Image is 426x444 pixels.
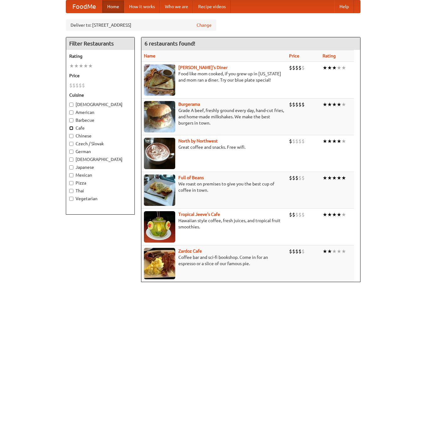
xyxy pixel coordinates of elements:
[144,64,175,96] img: sallys.jpg
[341,64,346,71] li: ★
[69,110,73,115] input: American
[323,211,327,218] li: ★
[66,0,102,13] a: FoodMe
[144,53,155,58] a: Name
[79,62,83,69] li: ★
[69,82,72,89] li: $
[337,138,341,145] li: ★
[69,141,131,147] label: Czech / Slovak
[160,0,193,13] a: Who we are
[79,82,82,89] li: $
[295,64,298,71] li: $
[295,101,298,108] li: $
[332,101,337,108] li: ★
[323,53,336,58] a: Rating
[292,64,295,71] li: $
[66,37,134,50] h4: Filter Restaurants
[144,144,284,150] p: Great coffee and snacks. Free wifi.
[76,82,79,89] li: $
[298,101,302,108] li: $
[295,248,298,255] li: $
[323,138,327,145] li: ★
[144,248,175,279] img: zardoz.jpg
[302,101,305,108] li: $
[69,189,73,193] input: Thai
[178,102,200,107] a: Burgerama
[69,197,73,201] input: Vegetarian
[144,101,175,132] img: burgerama.jpg
[69,62,74,69] li: ★
[323,64,327,71] li: ★
[124,0,160,13] a: How it works
[69,180,131,186] label: Pizza
[69,172,131,178] label: Mexican
[298,174,302,181] li: $
[178,212,220,217] a: Tropical Jeeve's Cafe
[289,211,292,218] li: $
[144,217,284,230] p: Hawaiian style coffee, fresh juices, and tropical fruit smoothies.
[69,109,131,115] label: American
[327,64,332,71] li: ★
[332,64,337,71] li: ★
[69,126,73,130] input: Cafe
[292,101,295,108] li: $
[69,181,73,185] input: Pizza
[341,211,346,218] li: ★
[337,101,341,108] li: ★
[298,64,302,71] li: $
[289,64,292,71] li: $
[69,165,73,169] input: Japanese
[69,133,131,139] label: Chinese
[323,174,327,181] li: ★
[332,174,337,181] li: ★
[341,101,346,108] li: ★
[334,0,354,13] a: Help
[69,92,131,98] h5: Cuisine
[144,71,284,83] p: Food like mom cooked, if you grew up in [US_STATE] and mom ran a diner. Try our blue plate special!
[69,117,131,123] label: Barbecue
[289,53,299,58] a: Price
[327,248,332,255] li: ★
[144,211,175,243] img: jeeves.jpg
[69,188,131,194] label: Thai
[292,248,295,255] li: $
[295,211,298,218] li: $
[102,0,124,13] a: Home
[298,211,302,218] li: $
[332,211,337,218] li: ★
[82,82,85,89] li: $
[69,103,73,107] input: [DEMOGRAPHIC_DATA]
[302,211,305,218] li: $
[292,174,295,181] li: $
[298,248,302,255] li: $
[341,174,346,181] li: ★
[289,174,292,181] li: $
[74,62,79,69] li: ★
[144,107,284,126] p: Grade A beef, freshly ground every day, hand-cut fries, and home-made milkshakes. We make the bes...
[178,175,204,180] a: Full of Beans
[69,150,73,154] input: German
[178,65,228,70] a: [PERSON_NAME]'s Diner
[178,138,218,143] a: North by Northwest
[69,158,73,162] input: [DEMOGRAPHIC_DATA]
[337,64,341,71] li: ★
[341,248,346,255] li: ★
[193,0,231,13] a: Recipe videos
[337,248,341,255] li: ★
[327,174,332,181] li: ★
[292,211,295,218] li: $
[178,249,202,254] b: Zardoz Cafe
[83,62,88,69] li: ★
[302,64,305,71] li: $
[289,248,292,255] li: $
[69,72,131,79] h5: Price
[302,138,305,145] li: $
[69,134,73,138] input: Chinese
[327,101,332,108] li: ★
[292,138,295,145] li: $
[144,181,284,193] p: We roast on premises to give you the best cup of coffee in town.
[145,40,195,46] ng-pluralize: 6 restaurants found!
